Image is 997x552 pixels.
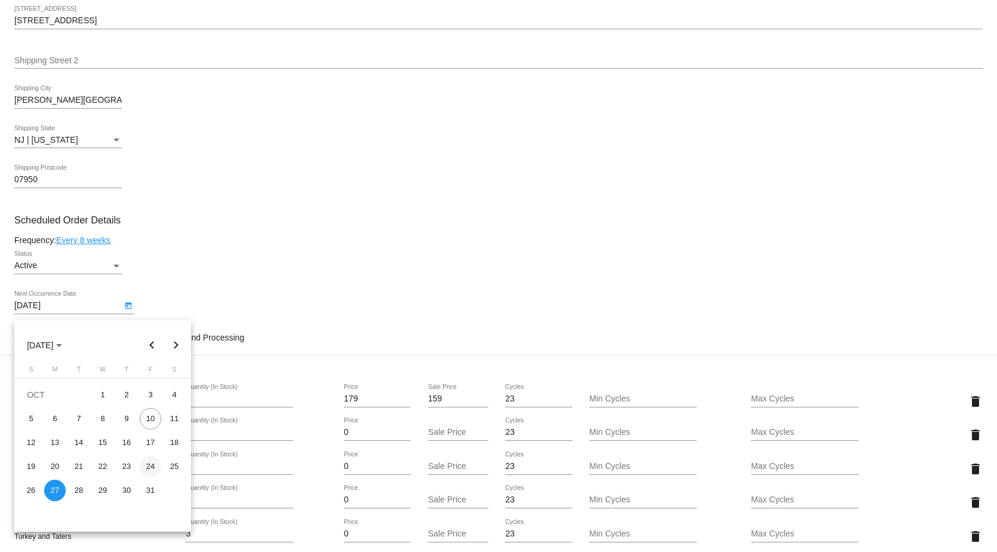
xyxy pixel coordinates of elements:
div: 11 [164,408,185,430]
div: 18 [164,432,185,453]
td: OCT [19,383,91,407]
td: October 23, 2025 [115,455,139,479]
td: October 26, 2025 [19,479,43,502]
th: Tuesday [67,366,91,378]
td: October 4, 2025 [162,383,186,407]
div: 8 [92,408,113,430]
td: October 25, 2025 [162,455,186,479]
div: 25 [164,456,185,477]
div: 27 [44,480,66,501]
div: 4 [164,384,185,406]
div: 10 [140,408,161,430]
td: October 12, 2025 [19,431,43,455]
td: October 7, 2025 [67,407,91,431]
div: 26 [20,480,42,501]
td: October 14, 2025 [67,431,91,455]
th: Wednesday [91,366,115,378]
div: 7 [68,408,90,430]
td: October 19, 2025 [19,455,43,479]
td: October 27, 2025 [43,479,67,502]
td: October 16, 2025 [115,431,139,455]
div: 14 [68,432,90,453]
button: Previous month [140,333,164,357]
div: 15 [92,432,113,453]
td: October 3, 2025 [139,383,162,407]
div: 5 [20,408,42,430]
div: 2 [116,384,137,406]
td: October 30, 2025 [115,479,139,502]
td: October 1, 2025 [91,383,115,407]
th: Monday [43,366,67,378]
td: October 31, 2025 [139,479,162,502]
th: Thursday [115,366,139,378]
button: Choose month and year [17,333,72,357]
span: [DATE] [27,341,62,350]
td: October 24, 2025 [139,455,162,479]
td: October 18, 2025 [162,431,186,455]
td: October 13, 2025 [43,431,67,455]
div: 16 [116,432,137,453]
div: 30 [116,480,137,501]
div: 22 [92,456,113,477]
div: 20 [44,456,66,477]
td: October 21, 2025 [67,455,91,479]
div: 17 [140,432,161,453]
div: 3 [140,384,161,406]
div: 1 [92,384,113,406]
div: 12 [20,432,42,453]
div: 23 [116,456,137,477]
td: October 5, 2025 [19,407,43,431]
td: October 20, 2025 [43,455,67,479]
td: October 15, 2025 [91,431,115,455]
td: October 10, 2025 [139,407,162,431]
td: October 11, 2025 [162,407,186,431]
div: 6 [44,408,66,430]
div: 24 [140,456,161,477]
div: 13 [44,432,66,453]
td: October 29, 2025 [91,479,115,502]
td: October 17, 2025 [139,431,162,455]
div: 28 [68,480,90,501]
th: Friday [139,366,162,378]
div: 21 [68,456,90,477]
td: October 6, 2025 [43,407,67,431]
div: 31 [140,480,161,501]
div: 29 [92,480,113,501]
td: October 8, 2025 [91,407,115,431]
td: October 9, 2025 [115,407,139,431]
td: October 28, 2025 [67,479,91,502]
td: October 2, 2025 [115,383,139,407]
button: Next month [164,333,188,357]
td: October 22, 2025 [91,455,115,479]
th: Sunday [19,366,43,378]
div: 19 [20,456,42,477]
div: 9 [116,408,137,430]
th: Saturday [162,366,186,378]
